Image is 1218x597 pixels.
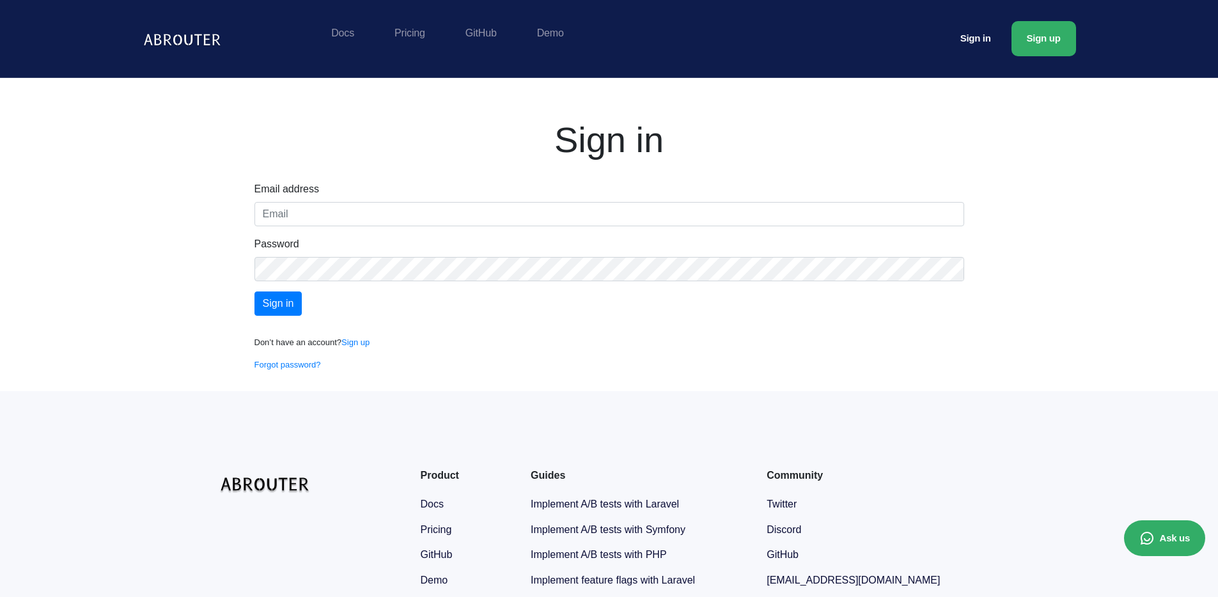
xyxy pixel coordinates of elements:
a: Implement A/B tests with PHP [531,549,667,560]
div: Product [421,468,519,484]
a: Sign in [945,24,1006,53]
a: Pricing [388,21,432,45]
a: GitHub [421,549,453,560]
img: logo [219,468,314,497]
label: Email address [254,182,319,197]
a: Sign up [341,337,370,347]
a: Implement feature flags with Laravel [531,575,695,585]
div: Guides [531,468,754,484]
a: Pricing [421,524,452,535]
a: Sign up [1011,21,1076,56]
a: Implement A/B tests with Laravel [531,499,679,509]
a: [EMAIL_ADDRESS][DOMAIN_NAME] [767,575,940,585]
a: Docs [421,499,444,509]
a: Demo [421,575,448,585]
input: Sign in [254,291,302,316]
p: Don’t have an account? [254,336,964,349]
label: Password [254,236,299,252]
img: Logo [143,26,226,51]
a: Forgot password? [254,360,321,369]
a: Demo [531,21,570,45]
a: Implement A/B tests with Symfony [531,524,685,535]
a: GitHub [459,21,503,45]
div: Community [767,468,999,484]
h1: Sign in [20,118,1198,161]
a: Discord [767,524,801,535]
a: Twitter [767,499,797,509]
a: Docs [325,21,361,45]
button: Ask us [1124,520,1205,556]
input: Email [254,202,964,226]
a: GitHub [767,549,799,560]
